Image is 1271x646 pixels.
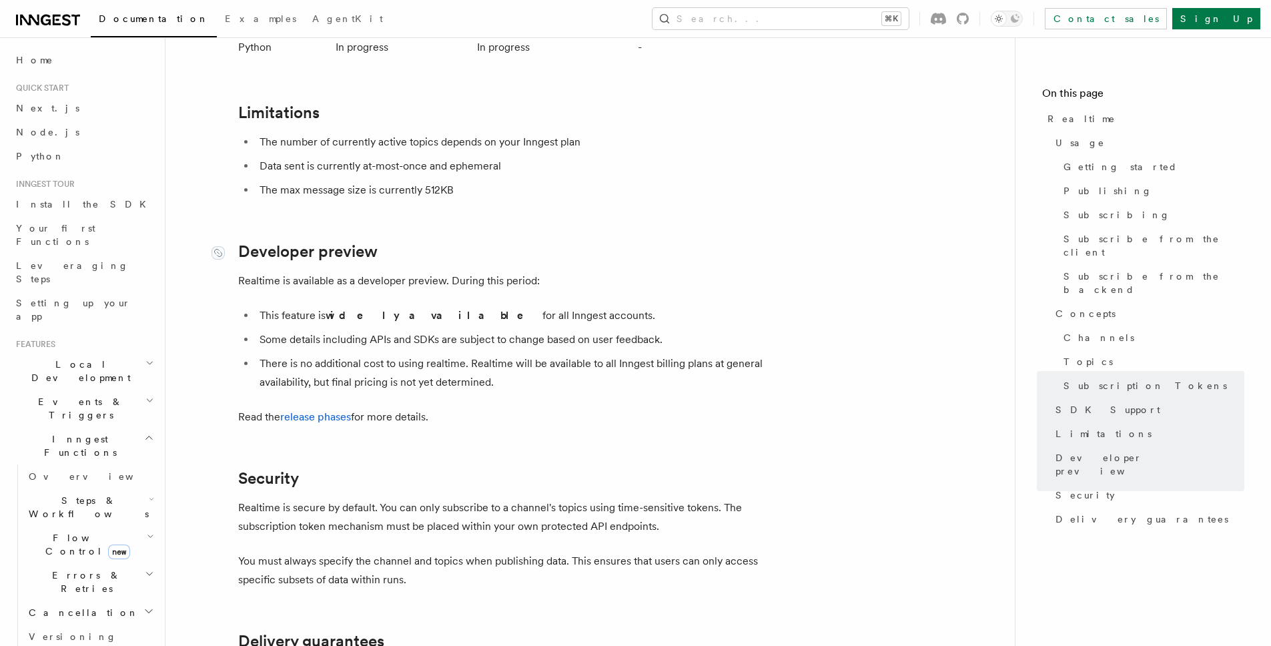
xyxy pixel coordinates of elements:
td: Python [238,34,331,61]
a: Developer preview [238,242,378,261]
td: - [632,34,771,61]
a: Security [238,469,299,488]
span: Leveraging Steps [16,260,129,284]
a: Subscription Tokens [1058,374,1244,398]
a: Delivery guarantees [1050,507,1244,531]
a: Contact sales [1045,8,1167,29]
li: Data sent is currently at-most-once and ephemeral [256,157,772,176]
span: Publishing [1064,184,1152,198]
button: Local Development [11,352,157,390]
a: AgentKit [304,4,391,36]
span: Subscribe from the client [1064,232,1244,259]
span: Subscribing [1064,208,1170,222]
span: Inngest Functions [11,432,144,459]
a: Realtime [1042,107,1244,131]
a: Usage [1050,131,1244,155]
a: release phases [280,410,351,423]
a: Getting started [1058,155,1244,179]
span: Delivery guarantees [1055,513,1228,526]
a: Setting up your app [11,291,157,328]
a: Publishing [1058,179,1244,203]
span: Concepts [1055,307,1116,320]
li: The max message size is currently 512KB [256,181,772,200]
a: Python [11,144,157,168]
button: Inngest Functions [11,427,157,464]
span: Quick start [11,83,69,93]
a: SDK Support [1050,398,1244,422]
span: Flow Control [23,531,147,558]
strong: widely available [326,309,542,322]
a: Documentation [91,4,217,37]
span: Your first Functions [16,223,95,247]
span: Usage [1055,136,1105,149]
span: Getting started [1064,160,1178,174]
button: Events & Triggers [11,390,157,427]
p: Realtime is available as a developer preview. During this period: [238,272,772,290]
a: Home [11,48,157,72]
button: Toggle dark mode [991,11,1023,27]
a: Concepts [1050,302,1244,326]
a: Next.js [11,96,157,120]
a: Subscribe from the client [1058,227,1244,264]
a: Channels [1058,326,1244,350]
p: Realtime is secure by default. You can only subscribe to a channel's topics using time-sensitive ... [238,499,772,536]
span: Steps & Workflows [23,494,149,521]
a: Subscribe from the backend [1058,264,1244,302]
a: Node.js [11,120,157,144]
p: Read the for more details. [238,408,772,426]
span: Setting up your app [16,298,131,322]
span: Home [16,53,53,67]
span: Developer preview [1055,451,1244,478]
li: The number of currently active topics depends on your Inngest plan [256,133,772,151]
span: Versioning [29,631,117,642]
button: Steps & Workflows [23,489,157,526]
span: Cancellation [23,606,139,619]
button: Search...⌘K [653,8,909,29]
span: Errors & Retries [23,569,145,595]
a: Developer preview [1050,446,1244,483]
span: Documentation [99,13,209,24]
button: Cancellation [23,601,157,625]
a: Limitations [1050,422,1244,446]
a: Subscribing [1058,203,1244,227]
span: new [108,545,130,559]
span: Subscribe from the backend [1064,270,1244,296]
span: Local Development [11,358,145,384]
span: Python [16,151,65,161]
button: Errors & Retries [23,563,157,601]
a: Leveraging Steps [11,254,157,291]
a: Sign Up [1172,8,1260,29]
span: Limitations [1055,427,1152,440]
span: Events & Triggers [11,395,145,422]
a: Examples [217,4,304,36]
li: Some details including APIs and SDKs are subject to change based on user feedback. [256,330,772,349]
h4: On this page [1042,85,1244,107]
span: AgentKit [312,13,383,24]
span: Overview [29,471,166,482]
p: You must always specify the channel and topics when publishing data. This ensures that users can ... [238,552,772,589]
span: Node.js [16,127,79,137]
a: Overview [23,464,157,489]
span: SDK Support [1055,403,1160,416]
span: Inngest tour [11,179,75,190]
span: Features [11,339,55,350]
li: There is no additional cost to using realtime. Realtime will be available to all Inngest billing ... [256,354,772,392]
a: Limitations [238,103,320,122]
td: In progress [330,34,472,61]
span: Realtime [1047,112,1116,125]
span: Topics [1064,355,1113,368]
span: Next.js [16,103,79,113]
a: Security [1050,483,1244,507]
a: Install the SDK [11,192,157,216]
kbd: ⌘K [882,12,901,25]
span: Install the SDK [16,199,154,210]
button: Flow Controlnew [23,526,157,563]
span: Subscription Tokens [1064,379,1227,392]
td: In progress [472,34,632,61]
a: Topics [1058,350,1244,374]
span: Security [1055,489,1115,502]
li: This feature is for all Inngest accounts. [256,306,772,325]
a: Your first Functions [11,216,157,254]
span: Channels [1064,331,1134,344]
span: Examples [225,13,296,24]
